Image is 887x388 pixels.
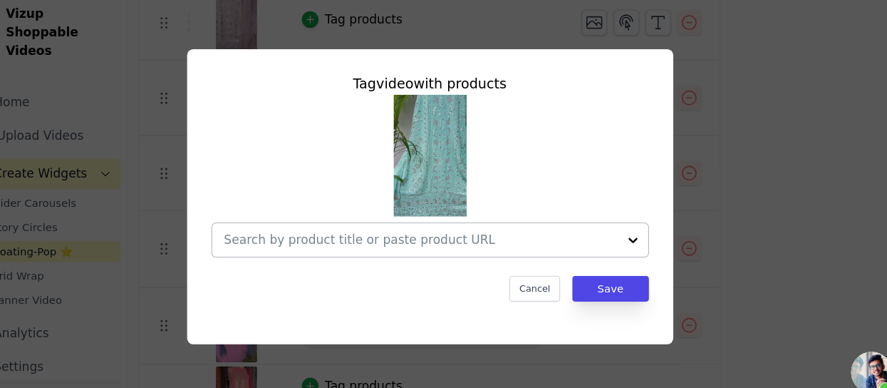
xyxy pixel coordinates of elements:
[577,268,648,292] button: Save
[518,268,566,292] button: Cancel
[839,339,877,378] a: Open chat
[239,78,649,98] div: Tag video with products
[251,226,620,243] input: Search by product title or paste product URL
[410,98,478,213] img: tn-5ce0da4df621437fa8dfcd60e8bfddcd.png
